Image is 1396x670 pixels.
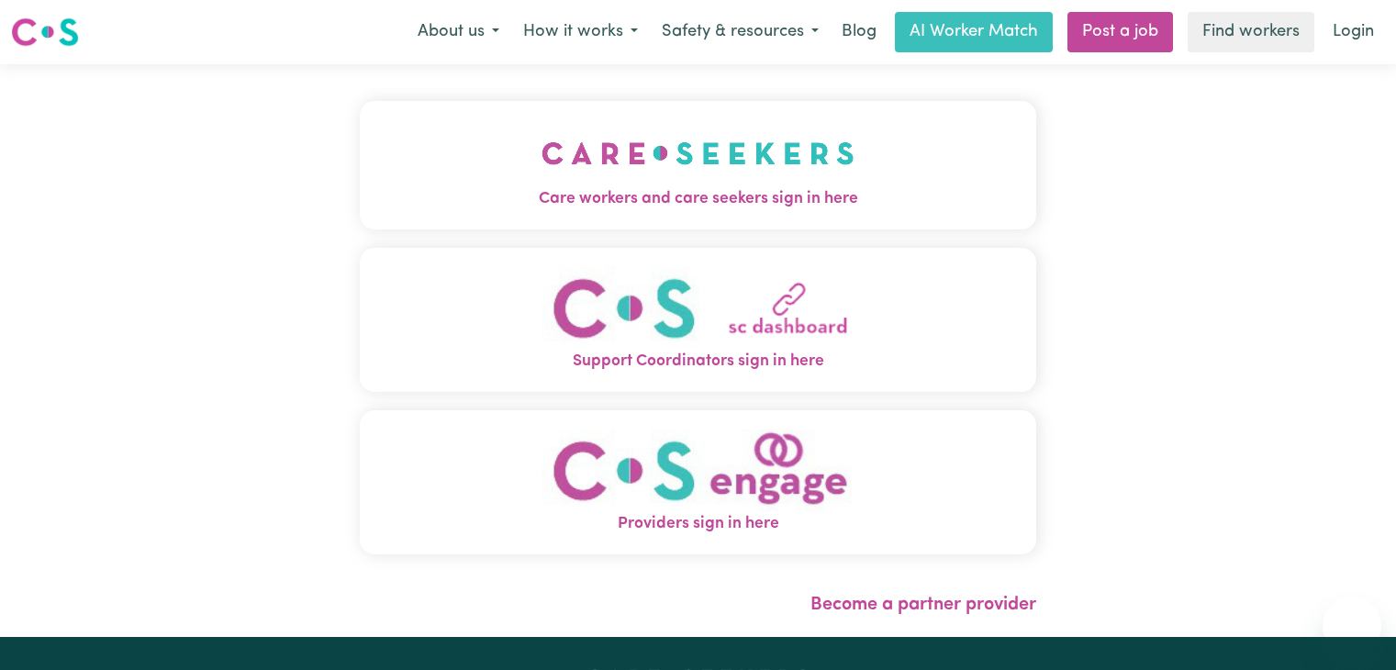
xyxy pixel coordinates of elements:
button: Safety & resources [650,13,831,51]
a: Post a job [1067,12,1173,52]
iframe: Button to launch messaging window [1323,597,1381,655]
button: About us [406,13,511,51]
button: Providers sign in here [360,410,1036,554]
a: Become a partner provider [810,596,1036,614]
a: Login [1322,12,1385,52]
button: Support Coordinators sign in here [360,248,1036,392]
a: AI Worker Match [895,12,1053,52]
img: Careseekers logo [11,16,79,49]
span: Care workers and care seekers sign in here [360,187,1036,211]
a: Blog [831,12,888,52]
a: Find workers [1188,12,1314,52]
span: Support Coordinators sign in here [360,350,1036,374]
span: Providers sign in here [360,512,1036,536]
button: How it works [511,13,650,51]
a: Careseekers logo [11,11,79,53]
button: Care workers and care seekers sign in here [360,101,1036,229]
